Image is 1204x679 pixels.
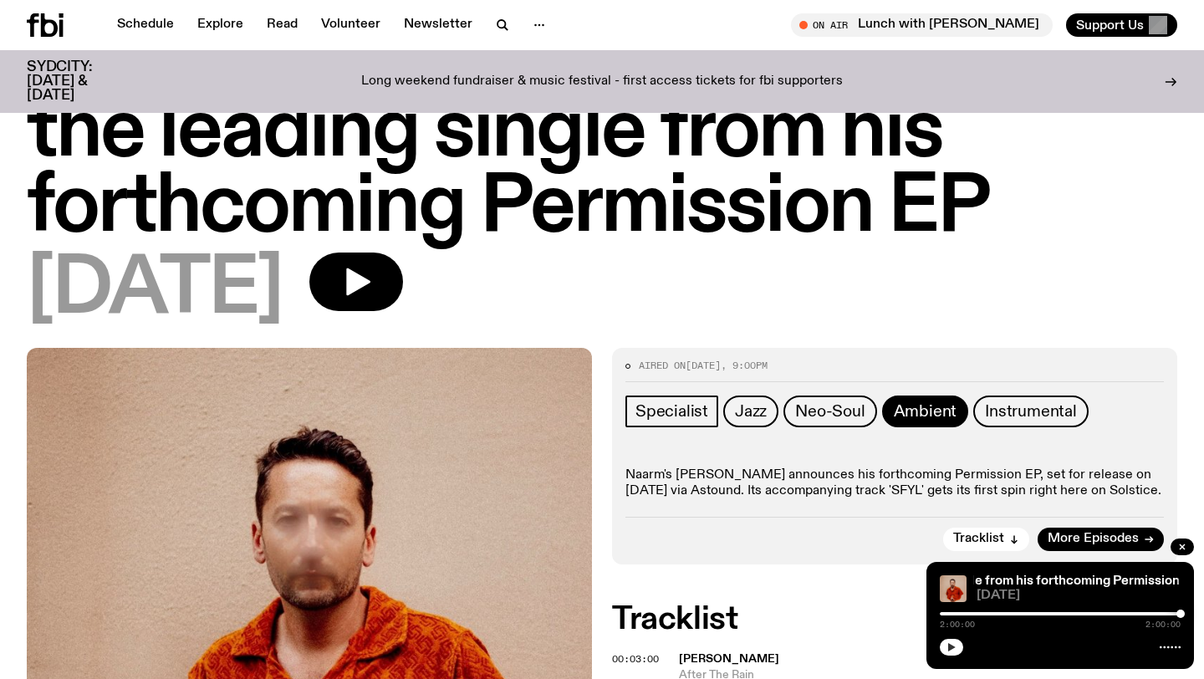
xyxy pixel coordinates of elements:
[721,359,768,372] span: , 9:00pm
[625,396,718,427] a: Specialist
[394,13,482,37] a: Newsletter
[1066,13,1177,37] button: Support Us
[635,402,708,421] span: Specialist
[107,13,184,37] a: Schedule
[361,74,843,89] p: Long weekend fundraiser & music festival - first access tickets for fbi supporters
[943,528,1029,551] button: Tracklist
[791,13,1053,37] button: On AirLunch with [PERSON_NAME]
[977,590,1181,602] span: [DATE]
[257,13,308,37] a: Read
[27,253,283,328] span: [DATE]
[1038,528,1164,551] a: More Episodes
[940,575,967,602] img: Alex Watts with a blurred face, mirrored from the chest upward wearing a orange collared shirt be...
[612,605,1177,635] h2: Tracklist
[940,620,975,629] span: 2:00:00
[612,655,659,664] button: 00:03:00
[783,396,876,427] a: Neo-Soul
[679,653,779,665] span: [PERSON_NAME]
[723,396,778,427] a: Jazz
[311,13,390,37] a: Volunteer
[1076,18,1144,33] span: Support Us
[735,402,767,421] span: Jazz
[894,402,957,421] span: Ambient
[27,60,134,103] h3: SYDCITY: [DATE] & [DATE]
[882,396,969,427] a: Ambient
[612,652,659,666] span: 00:03:00
[985,402,1077,421] span: Instrumental
[1145,620,1181,629] span: 2:00:00
[953,533,1004,545] span: Tracklist
[973,396,1089,427] a: Instrumental
[1048,533,1139,545] span: More Episodes
[686,359,721,372] span: [DATE]
[639,359,686,372] span: Aired on
[187,13,253,37] a: Explore
[625,467,1164,499] p: Naarm's [PERSON_NAME] announces his forthcoming Permission EP, set for release on [DATE] via Asto...
[795,402,865,421] span: Neo-Soul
